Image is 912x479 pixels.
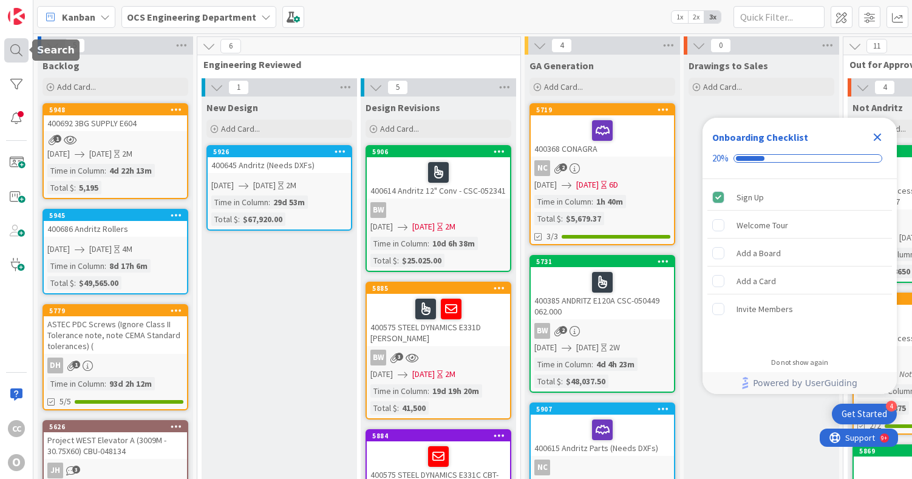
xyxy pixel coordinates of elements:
div: 9+ [61,5,67,15]
div: Welcome Tour is incomplete. [707,212,892,239]
span: 5 [387,80,408,95]
div: Footer [703,372,897,394]
div: 5779 [44,305,187,316]
div: 5731400385 ANDRITZ E120A CSC-050449 062.000 [531,256,674,319]
span: Add Card... [57,81,96,92]
div: Welcome Tour [737,218,788,233]
div: ASTEC PDC Screws (Ignore Class II Tolerance note, note CEMA Standard tolerances) ( [44,316,187,354]
div: 93d 2h 12m [106,377,155,390]
div: 4M [122,243,132,256]
div: 5885400575 STEEL DYNAMICS E331D [PERSON_NAME] [367,283,510,346]
span: 1 [53,135,61,143]
span: : [884,401,886,415]
div: 5945 [49,211,187,220]
span: Engineering Reviewed [203,58,505,70]
b: OCS Engineering Department [127,11,256,23]
span: 2 [559,163,567,171]
span: [DATE] [89,148,112,160]
span: : [268,195,270,209]
span: 2/2 [869,420,881,432]
div: 2M [445,368,455,381]
div: 5884 [372,432,510,440]
div: 400645 Andritz (Needs DXFs) [208,157,351,173]
div: Checklist progress: 20% [712,153,887,164]
a: Powered by UserGuiding [709,372,891,394]
span: 3 [72,466,80,474]
div: 5731 [536,257,674,266]
span: Kanban [62,10,95,24]
input: Quick Filter... [733,6,825,28]
div: 400692 3BG SUPPLY E604 [44,115,187,131]
div: CC [8,420,25,437]
span: : [561,375,563,388]
div: Add a Board is incomplete. [707,240,892,267]
div: $49,565.00 [76,276,121,290]
div: 4d 4h 23m [593,358,638,371]
div: Time in Column [534,358,591,371]
div: 29d 53m [270,195,308,209]
div: 2M [286,179,296,192]
span: 0 [710,38,731,53]
div: JH [44,463,187,478]
div: 1h 40m [593,195,626,208]
span: 4 [551,38,572,53]
div: BW [367,350,510,365]
span: 3/3 [546,230,558,243]
div: 6D [609,178,618,191]
span: [DATE] [412,368,435,381]
div: Total $ [47,276,74,290]
span: Support [26,2,55,16]
div: Time in Column [370,237,427,250]
span: : [74,276,76,290]
span: : [74,181,76,194]
span: 3 [395,353,403,361]
span: : [397,254,399,267]
div: 400575 STEEL DYNAMICS E331D [PERSON_NAME] [367,294,510,346]
div: 2M [445,220,455,233]
div: Time in Column [211,195,268,209]
div: 5779 [49,307,187,315]
span: [DATE] [89,243,112,256]
div: 5948 [49,106,187,114]
span: 5 [64,38,85,53]
div: Time in Column [47,377,104,390]
div: Close Checklist [868,127,887,147]
span: 4 [874,80,895,95]
div: Add a Card is incomplete. [707,268,892,294]
div: 20% [712,153,729,164]
span: 1x [672,11,688,23]
span: 1 [72,361,80,369]
div: Total $ [534,212,561,225]
div: 400368 CONAGRA [531,115,674,157]
div: Time in Column [370,384,427,398]
span: [DATE] [576,341,599,354]
span: 3x [704,11,721,23]
div: Add a Card [737,274,776,288]
div: 5945400686 Andritz Rollers [44,210,187,237]
div: $48,037.50 [563,375,608,388]
div: 400614 Andritz 12" Conv - CSC-052341 [367,157,510,199]
img: Visit kanbanzone.com [8,8,25,25]
span: [DATE] [370,368,393,381]
div: NC [534,160,550,176]
span: [DATE] [47,243,70,256]
span: [DATE] [412,220,435,233]
div: Open Get Started checklist, remaining modules: 4 [832,404,897,424]
div: 2W [609,341,620,354]
div: $67,920.00 [240,212,285,226]
span: [DATE] [576,178,599,191]
span: : [591,358,593,371]
div: NC [531,460,674,475]
span: : [561,212,563,225]
div: 4d 22h 13m [106,164,155,177]
span: : [238,212,240,226]
span: Not Andritz [852,101,903,114]
div: 400686 Andritz Rollers [44,221,187,237]
span: 5/5 [60,395,71,408]
div: Onboarding Checklist [712,130,808,144]
div: Add a Board [737,246,781,260]
span: [DATE] [253,179,276,192]
div: DH [47,358,63,373]
div: 5626 [44,421,187,432]
div: 5945 [44,210,187,221]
